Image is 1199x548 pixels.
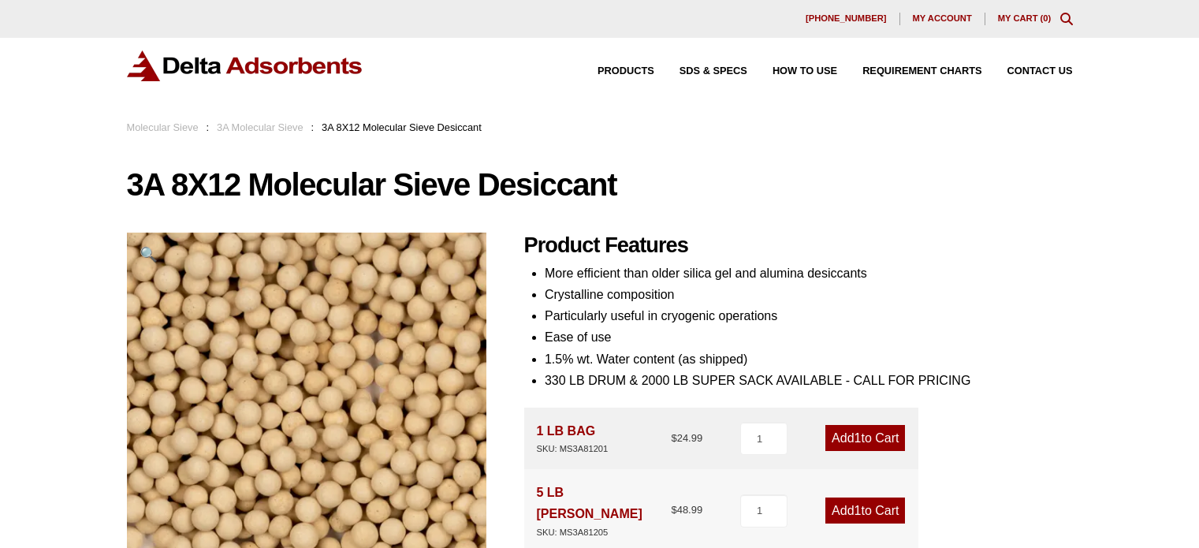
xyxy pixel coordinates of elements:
[217,121,303,133] a: 3A Molecular Sieve
[524,233,1073,259] h2: Product Features
[127,168,1073,201] h1: 3A 8X12 Molecular Sieve Desiccant
[671,504,702,516] bdi: 48.99
[537,525,672,540] div: SKU: MS3A81205
[545,284,1073,305] li: Crystalline composition
[140,246,158,263] span: 🔍
[1043,13,1048,23] span: 0
[747,66,837,76] a: How to Use
[311,121,315,133] span: :
[825,425,905,451] a: Add1to Cart
[862,66,981,76] span: Requirement Charts
[545,263,1073,284] li: More efficient than older silica gel and alumina desiccants
[598,66,654,76] span: Products
[207,121,210,133] span: :
[982,66,1073,76] a: Contact Us
[537,482,672,539] div: 5 LB [PERSON_NAME]
[1007,66,1073,76] span: Contact Us
[545,305,1073,326] li: Particularly useful in cryogenic operations
[793,13,900,25] a: [PHONE_NUMBER]
[998,13,1052,23] a: My Cart (0)
[127,121,199,133] a: Molecular Sieve
[671,432,702,444] bdi: 24.99
[671,432,676,444] span: $
[825,498,905,524] a: Add1to Cart
[127,233,170,276] a: View full-screen image gallery
[537,442,609,457] div: SKU: MS3A81201
[545,370,1073,391] li: 330 LB DRUM & 2000 LB SUPER SACK AVAILABLE - CALL FOR PRICING
[572,66,654,76] a: Products
[773,66,837,76] span: How to Use
[913,14,972,23] span: My account
[900,13,985,25] a: My account
[1060,13,1073,25] div: Toggle Modal Content
[545,326,1073,348] li: Ease of use
[855,504,862,517] span: 1
[537,420,609,457] div: 1 LB BAG
[545,349,1073,370] li: 1.5% wt. Water content (as shipped)
[127,50,363,81] img: Delta Adsorbents
[806,14,887,23] span: [PHONE_NUMBER]
[855,431,862,445] span: 1
[654,66,747,76] a: SDS & SPECS
[322,121,482,133] span: 3A 8X12 Molecular Sieve Desiccant
[680,66,747,76] span: SDS & SPECS
[671,504,676,516] span: $
[837,66,981,76] a: Requirement Charts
